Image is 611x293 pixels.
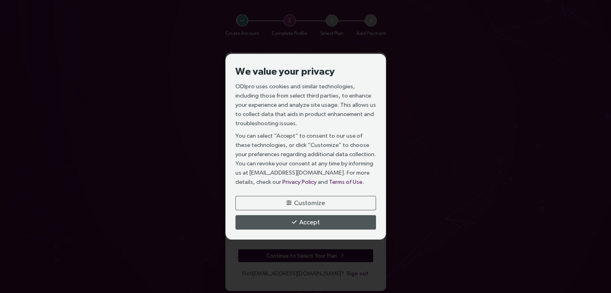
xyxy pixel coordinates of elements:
button: Accept [235,215,376,230]
p: You can select “Accept” to consent to our use of these technologies, or click “Customize” to choo... [235,131,376,186]
a: Terms of Use [329,178,362,185]
span: Accept [299,217,320,227]
span: Customize [294,198,325,208]
a: Privacy Policy [282,178,317,185]
p: ODIpro uses cookies and similar technologies, including those from select third parties, to enhan... [235,81,376,128]
button: Customize [235,196,376,210]
h3: We value your privacy [235,64,376,78]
